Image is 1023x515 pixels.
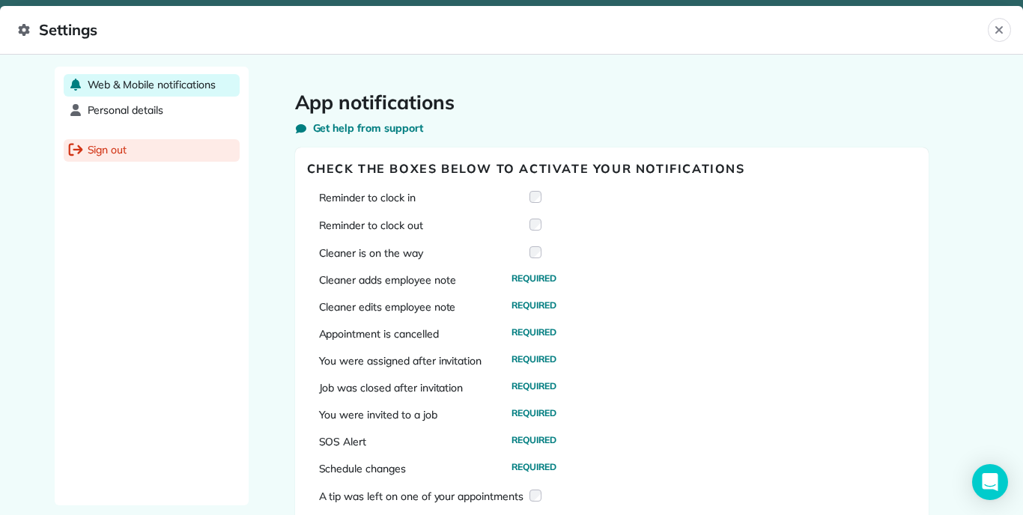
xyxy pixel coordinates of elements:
[64,74,240,97] a: Web & Mobile notifications
[319,353,482,368] span: You were assigned after invitation
[319,272,456,287] span: Cleaner adds employee note
[511,299,556,314] span: Required
[319,489,523,504] label: A tip was left on one of your appointments
[18,18,988,42] span: Settings
[511,326,556,341] span: Required
[319,434,367,449] span: SOS Alert
[319,190,523,205] label: Reminder to clock in
[319,380,464,395] span: Job was closed after invitation
[64,139,240,162] a: Sign out
[511,272,556,287] span: Required
[972,464,1008,500] div: Open Intercom Messenger
[511,353,556,368] span: Required
[313,121,423,135] span: Get help from support
[511,407,556,422] span: Required
[88,142,127,157] span: Sign out
[88,103,163,118] span: Personal details
[319,246,523,260] label: Cleaner is on the way
[295,91,929,115] h1: App notifications
[319,461,406,476] span: Schedule changes
[988,18,1011,42] button: Close
[511,380,556,395] span: Required
[319,218,523,233] label: Reminder to clock out
[88,77,216,92] span: Web & Mobile notifications
[295,121,423,135] button: Get help from support
[307,161,745,176] span: Check the boxes below to activate your notifications
[319,326,439,341] span: Appointment is cancelled
[64,100,240,122] a: Personal details
[511,461,556,476] span: Required
[319,407,437,422] span: You were invited to a job
[511,434,556,449] span: Required
[319,299,456,314] span: Cleaner edits employee note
